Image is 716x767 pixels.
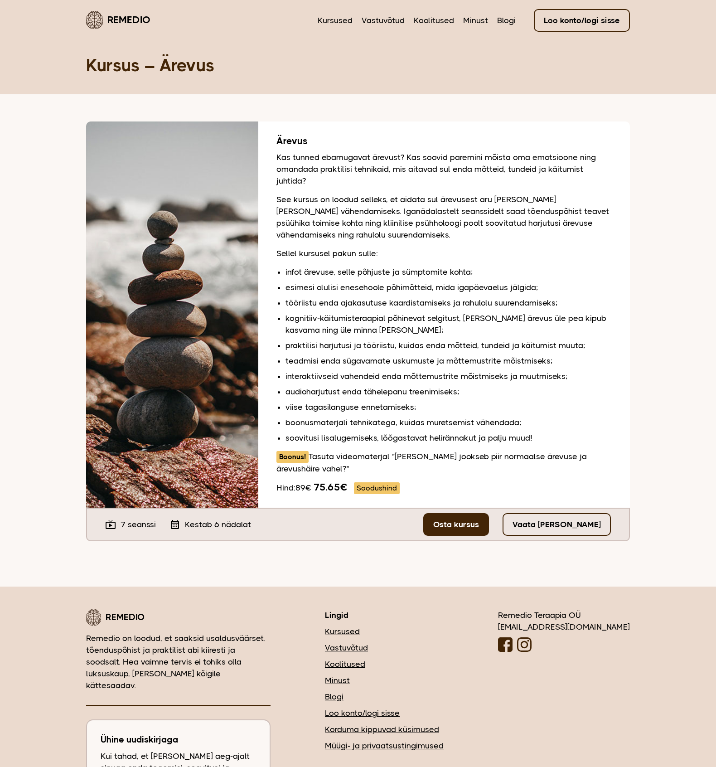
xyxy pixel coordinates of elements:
[295,483,311,492] span: 89€
[325,675,444,686] a: Minust
[276,194,612,241] p: See kursus on loodud selleks, et aidata sul ärevusest aru [PERSON_NAME] [PERSON_NAME] vähendamise...
[497,15,516,26] a: Blogi
[276,451,612,475] p: Tasuta videomaterjal "[PERSON_NAME] jookseb piir normaalse ärevuse ja ärevushäire vahel?"
[362,15,405,26] a: Vastuvõtud
[285,432,612,444] li: soovitusi lisalugemiseks, lõõgastavat helirännakut ja palju muud!
[285,386,612,398] li: audioharjutust enda tähelepanu treenimiseks;
[285,282,612,293] li: esimesi olulisi enesehoole põhimõtteid, mida igapäevaelus jälgida;
[169,519,180,530] i: calendar_month
[86,632,271,691] p: Remedio on loodud, et saaksid usaldusväärset, tõenduspõhist ja praktilist abi kiiresti ja soodsal...
[325,626,444,637] a: Kursused
[276,151,612,187] p: Kas tunned ebamugavat ärevust? Kas soovid paremini mõista oma emotsioone ning omandada praktilisi...
[86,609,271,626] div: Remedio
[101,734,256,746] h2: Ühine uudiskirjaga
[276,451,309,463] span: Boonus!
[86,11,103,29] img: Remedio logo
[325,609,444,621] h3: Lingid
[105,519,116,530] i: live_tv
[285,401,612,413] li: viise tagasilanguse ennetamiseks;
[285,417,612,428] li: boonusmaterjali tehnikatega, kuidas muretsemist vähendada;
[325,707,444,719] a: Loo konto/logi sisse
[325,642,444,654] a: Vastuvõtud
[325,691,444,703] a: Blogi
[86,54,630,76] h1: Kursus – Ärevus
[534,9,630,32] a: Loo konto/logi sisse
[314,481,347,493] b: 75.65€
[423,513,489,536] a: Osta kursus
[285,370,612,382] li: interaktiivseid vahendeid enda mõttemustrite mõistmiseks ja muutmiseks;
[285,355,612,367] li: teadmisi enda sügavamate uskumuste ja mõttemustrite mõistmiseks;
[276,248,612,259] p: Sellel kursusel pakun sulle:
[169,519,251,530] div: Kestab 6 nädalat
[354,482,400,494] span: Soodushind
[325,723,444,735] a: Korduma kippuvad küsimused
[498,637,513,652] img: Facebooki logo
[498,621,630,633] div: [EMAIL_ADDRESS][DOMAIN_NAME]
[285,340,612,351] li: praktilisi harjutusi ja tööriistu, kuidas enda mõtteid, tundeid ja käitumist muuta;
[285,266,612,278] li: infot ärevuse, selle põhjuste ja sümptomite kohta;
[285,312,612,336] li: kognitiiv-käitumisteraapial põhinevat selgitust, [PERSON_NAME] ärevus üle pea kipub kasvama ning ...
[86,121,258,508] img: Rannas teineteise peale hoolikalt laotud kivid, mis hoiavad tasakaalu
[105,519,156,530] div: 7 seanssi
[318,15,353,26] a: Kursused
[498,609,630,655] div: Remedio Teraapia OÜ
[517,637,532,652] img: Instagrammi logo
[414,15,454,26] a: Koolitused
[463,15,488,26] a: Minust
[86,609,101,626] img: Remedio logo
[503,513,611,536] a: Vaata [PERSON_NAME]
[325,740,444,752] a: Müügi- ja privaatsustingimused
[276,481,612,494] div: Hind:
[86,9,150,30] a: Remedio
[276,135,612,147] h2: Ärevus
[325,658,444,670] a: Koolitused
[285,297,612,309] li: tööriistu enda ajakasutuse kaardistamiseks ja rahulolu suurendamiseks;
